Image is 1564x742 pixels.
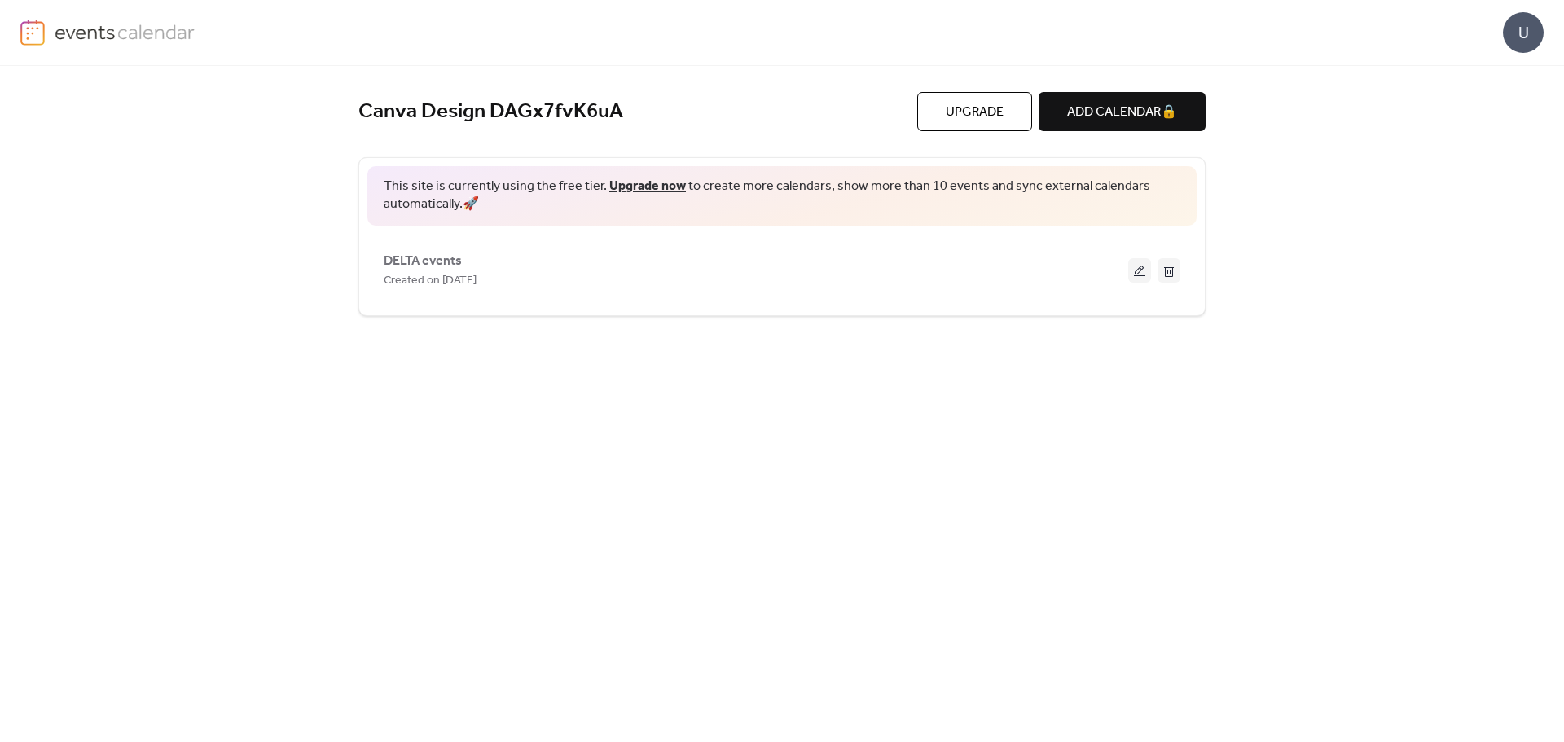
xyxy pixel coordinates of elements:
span: Upgrade [946,103,1004,122]
span: This site is currently using the free tier. to create more calendars, show more than 10 events an... [384,178,1180,214]
span: DELTA events [384,252,462,271]
button: Upgrade [917,92,1032,131]
a: DELTA events [384,257,462,266]
img: logo [20,20,45,46]
img: logo-type [55,20,195,44]
a: Canva Design DAGx7fvK6uA [358,99,623,125]
span: Created on [DATE] [384,271,477,291]
a: Upgrade now [609,173,686,199]
div: U [1503,12,1544,53]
